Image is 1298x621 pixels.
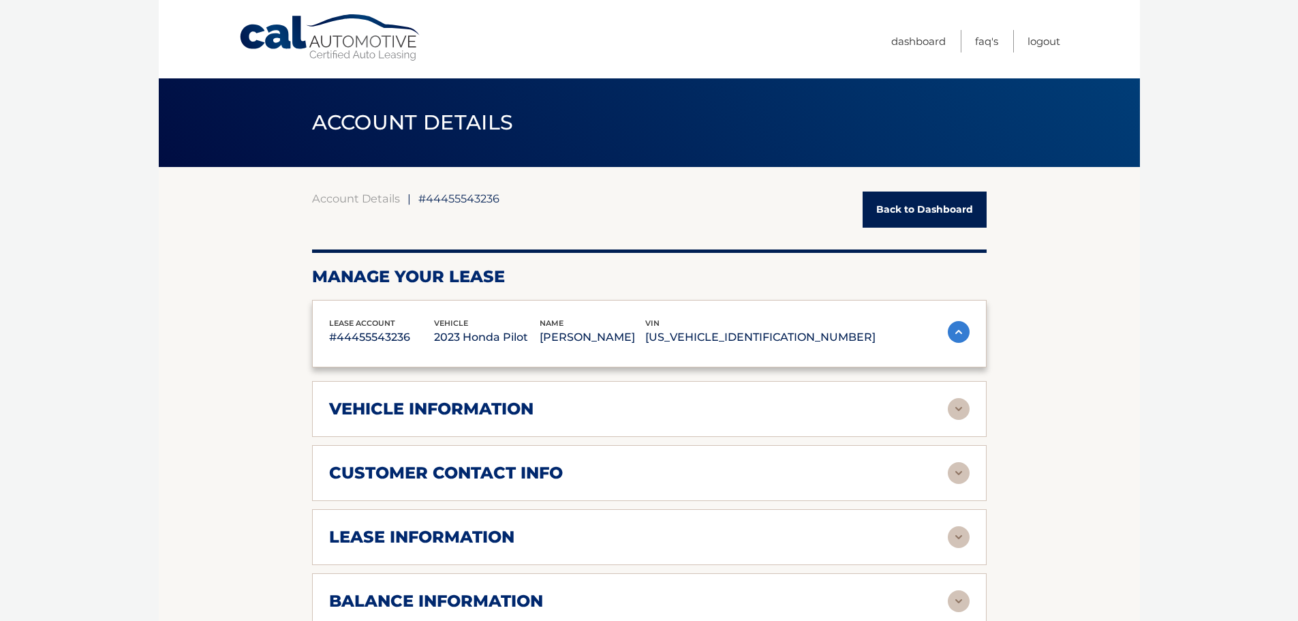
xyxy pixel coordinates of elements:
span: name [540,318,563,328]
a: Cal Automotive [238,14,422,62]
p: [US_VEHICLE_IDENTIFICATION_NUMBER] [645,328,876,347]
span: ACCOUNT DETAILS [312,110,514,135]
p: 2023 Honda Pilot [434,328,540,347]
h2: lease information [329,527,514,547]
a: Dashboard [891,30,946,52]
span: #44455543236 [418,192,499,205]
img: accordion-active.svg [948,321,970,343]
img: accordion-rest.svg [948,526,970,548]
img: accordion-rest.svg [948,398,970,420]
img: accordion-rest.svg [948,590,970,612]
a: Back to Dashboard [863,192,987,228]
img: accordion-rest.svg [948,462,970,484]
h2: Manage Your Lease [312,267,987,287]
a: Logout [1027,30,1060,52]
h2: balance information [329,591,543,611]
span: | [407,192,411,205]
h2: customer contact info [329,463,563,483]
a: FAQ's [975,30,998,52]
span: lease account [329,318,395,328]
span: vin [645,318,660,328]
p: #44455543236 [329,328,435,347]
span: vehicle [434,318,468,328]
h2: vehicle information [329,399,534,419]
a: Account Details [312,192,400,205]
p: [PERSON_NAME] [540,328,645,347]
